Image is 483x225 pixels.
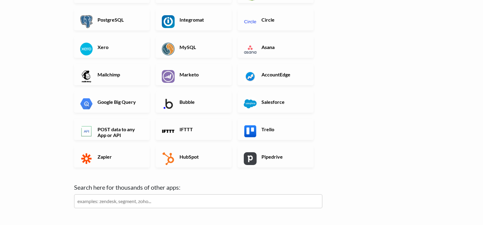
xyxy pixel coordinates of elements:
[244,125,257,138] img: Trello App & API
[74,183,322,192] label: Search here for thousands of other apps:
[260,17,308,23] h6: Circle
[238,64,314,85] a: AccountEdge
[244,70,257,83] img: AccountEdge App & API
[74,194,322,208] input: examples: zendesk, segment, zoho...
[74,146,150,167] a: Zapier
[80,15,93,28] img: PostgreSQL App & API
[162,125,175,138] img: IFTTT App & API
[260,126,308,132] h6: Trello
[156,146,232,167] a: HubSpot
[156,64,232,85] a: Marketo
[162,15,175,28] img: Integromat App & API
[96,44,144,50] h6: Xero
[260,99,308,105] h6: Salesforce
[74,37,150,58] a: Xero
[238,9,314,30] a: Circle
[238,146,314,167] a: Pipedrive
[96,17,144,23] h6: PostgreSQL
[162,43,175,55] img: MySQL App & API
[162,97,175,110] img: Bubble App & API
[96,154,144,160] h6: Zapier
[74,9,150,30] a: PostgreSQL
[178,17,226,23] h6: Integromat
[156,9,232,30] a: Integromat
[260,44,308,50] h6: Asana
[96,126,144,138] h6: POST data to any App or API
[162,152,175,165] img: HubSpot App & API
[80,152,93,165] img: Zapier App & API
[244,43,257,55] img: Asana App & API
[156,37,232,58] a: MySQL
[80,97,93,110] img: Google Big Query App & API
[80,43,93,55] img: Xero App & API
[156,91,232,113] a: Bubble
[260,154,308,160] h6: Pipedrive
[178,44,226,50] h6: MySQL
[74,91,150,113] a: Google Big Query
[178,72,226,77] h6: Marketo
[238,91,314,113] a: Salesforce
[74,119,150,140] a: POST data to any App or API
[162,70,175,83] img: Marketo App & API
[260,72,308,77] h6: AccountEdge
[178,154,226,160] h6: HubSpot
[244,152,257,165] img: Pipedrive App & API
[156,119,232,140] a: IFTTT
[74,64,150,85] a: Mailchimp
[96,72,144,77] h6: Mailchimp
[453,195,476,218] iframe: Drift Widget Chat Controller
[178,126,226,132] h6: IFTTT
[80,70,93,83] img: Mailchimp App & API
[244,15,257,28] img: Circle App & API
[238,119,314,140] a: Trello
[96,99,144,105] h6: Google Big Query
[244,97,257,110] img: Salesforce App & API
[238,37,314,58] a: Asana
[178,99,226,105] h6: Bubble
[80,125,93,138] img: POST data to any App or API App & API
